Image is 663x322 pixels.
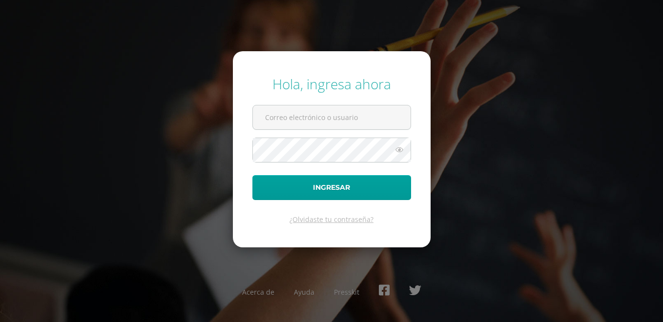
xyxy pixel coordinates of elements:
[253,105,411,129] input: Correo electrónico o usuario
[290,215,373,224] a: ¿Olvidaste tu contraseña?
[252,175,411,200] button: Ingresar
[334,287,359,297] a: Presskit
[252,75,411,93] div: Hola, ingresa ahora
[242,287,274,297] a: Acerca de
[294,287,314,297] a: Ayuda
